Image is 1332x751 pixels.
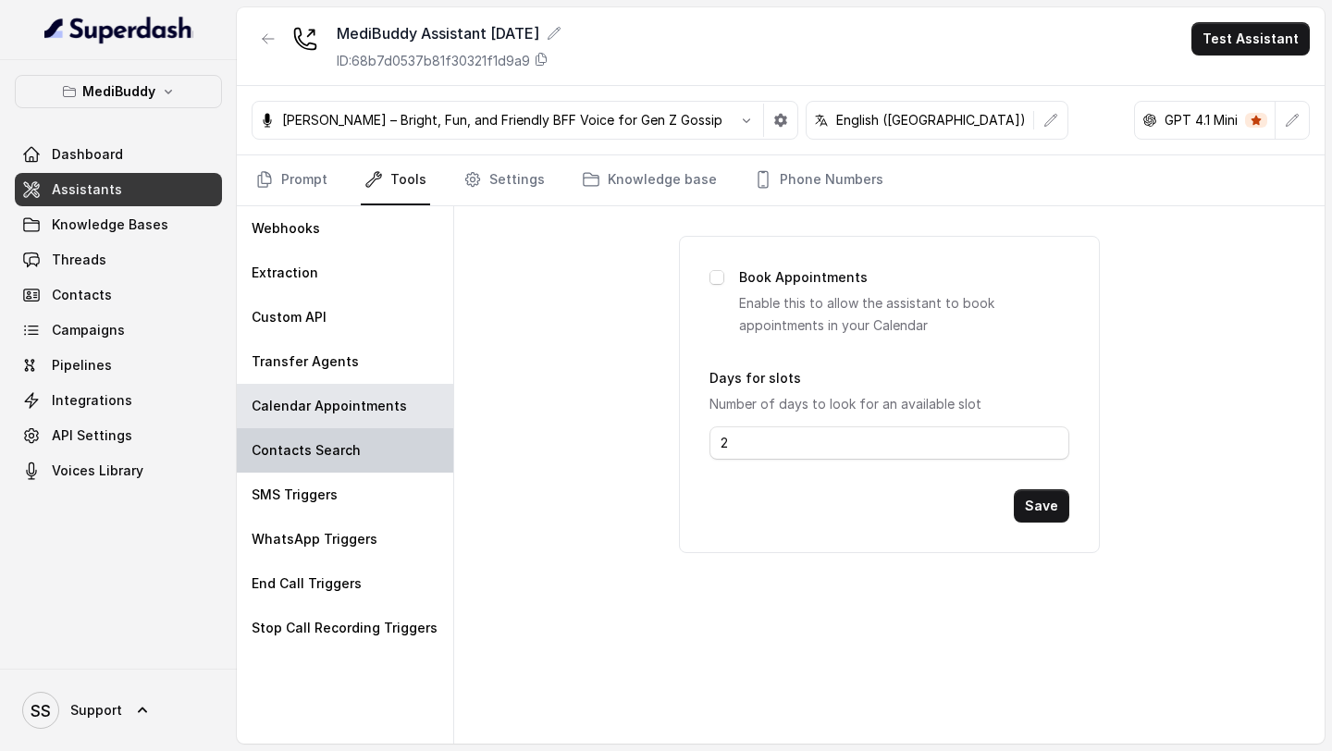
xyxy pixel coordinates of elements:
a: Integrations [15,384,222,417]
span: Pipelines [52,356,112,375]
a: Voices Library [15,454,222,487]
a: Knowledge base [578,155,721,205]
img: light.svg [44,15,193,44]
p: Extraction [252,264,318,282]
p: English ([GEOGRAPHIC_DATA]) [836,111,1026,129]
p: Enable this to allow the assistant to book appointments in your Calendar [739,292,1068,337]
a: Threads [15,243,222,277]
span: Assistants [52,180,122,199]
p: Custom API [252,308,327,326]
span: Support [70,701,122,720]
p: [PERSON_NAME] – Bright, Fun, and Friendly BFF Voice for Gen Z Gossip [282,111,722,129]
a: Phone Numbers [750,155,887,205]
span: Voices Library [52,462,143,480]
a: Prompt [252,155,331,205]
span: Threads [52,251,106,269]
button: MediBuddy [15,75,222,108]
p: Calendar Appointments [252,397,407,415]
p: GPT 4.1 Mini [1165,111,1238,129]
label: Days for slots [709,370,801,386]
a: Assistants [15,173,222,206]
a: API Settings [15,419,222,452]
text: SS [31,701,51,720]
svg: openai logo [1142,113,1157,128]
label: Book Appointments [739,266,868,289]
a: Settings [460,155,549,205]
a: Tools [361,155,430,205]
p: End Call Triggers [252,574,362,593]
p: Webhooks [252,219,320,238]
a: Support [15,684,222,736]
p: MediBuddy [82,80,155,103]
p: ID: 68b7d0537b81f30321f1d9a9 [337,52,530,70]
span: Campaigns [52,321,125,339]
div: MediBuddy Assistant [DATE] [337,22,561,44]
p: Number of days to look for an available slot [709,393,1068,415]
p: Transfer Agents [252,352,359,371]
a: Knowledge Bases [15,208,222,241]
p: SMS Triggers [252,486,338,504]
p: Stop Call Recording Triggers [252,619,438,637]
span: Knowledge Bases [52,215,168,234]
a: Contacts [15,278,222,312]
button: Test Assistant [1191,22,1310,55]
span: Dashboard [52,145,123,164]
span: Contacts [52,286,112,304]
button: Save [1014,489,1069,523]
a: Pipelines [15,349,222,382]
p: WhatsApp Triggers [252,530,377,548]
span: API Settings [52,426,132,445]
span: Integrations [52,391,132,410]
a: Campaigns [15,314,222,347]
a: Dashboard [15,138,222,171]
p: Contacts Search [252,441,361,460]
nav: Tabs [252,155,1310,205]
